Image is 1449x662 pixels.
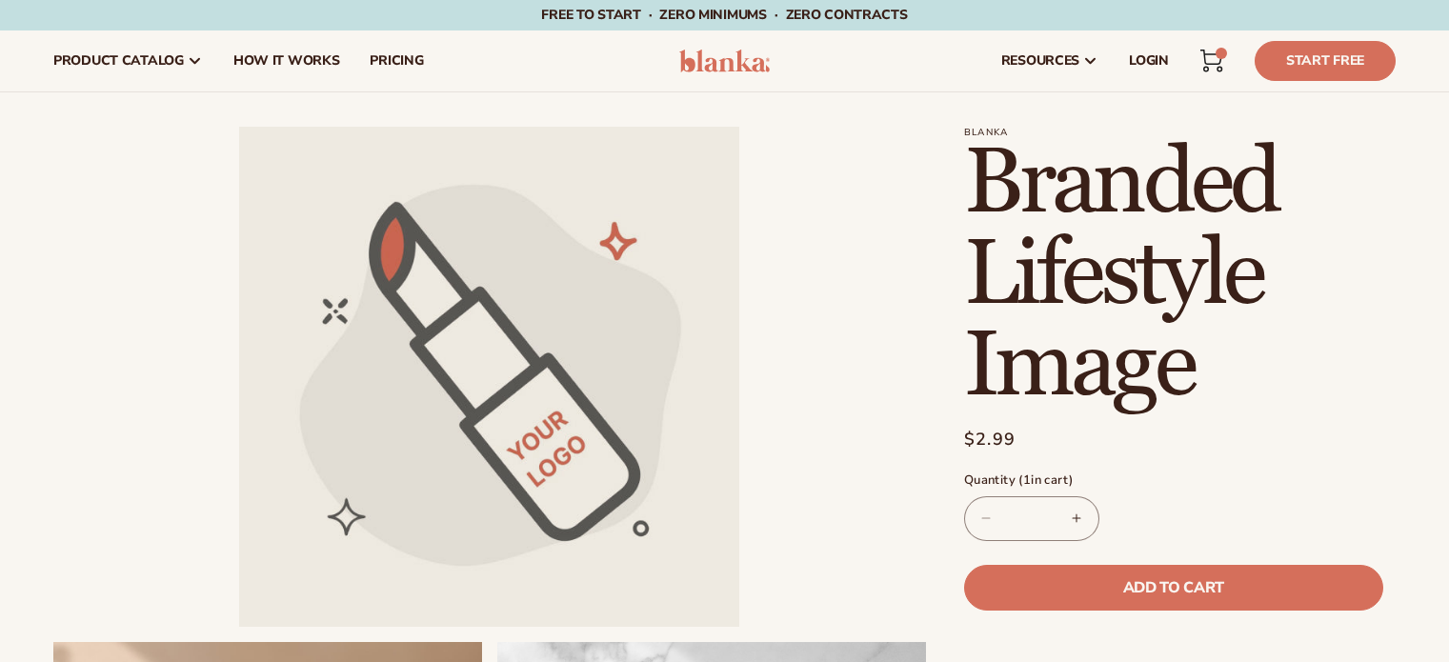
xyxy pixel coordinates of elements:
span: pricing [370,53,423,69]
span: Free to start · ZERO minimums · ZERO contracts [541,6,907,24]
span: 1 [1023,471,1031,489]
span: How It Works [233,53,340,69]
img: logo [679,50,770,72]
h1: Branded Lifestyle Image [964,138,1396,412]
a: pricing [354,30,438,91]
button: Add to cart [964,565,1383,611]
label: Quantity [964,471,1383,491]
span: LOGIN [1129,53,1169,69]
span: product catalog [53,53,184,69]
span: Add to cart [1123,580,1224,595]
a: Start Free [1255,41,1396,81]
a: How It Works [218,30,355,91]
a: LOGIN [1114,30,1184,91]
a: product catalog [38,30,218,91]
p: Blanka [964,127,1396,138]
span: resources [1001,53,1079,69]
a: resources [986,30,1114,91]
span: ( in cart) [1018,471,1073,489]
span: $2.99 [964,427,1016,452]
